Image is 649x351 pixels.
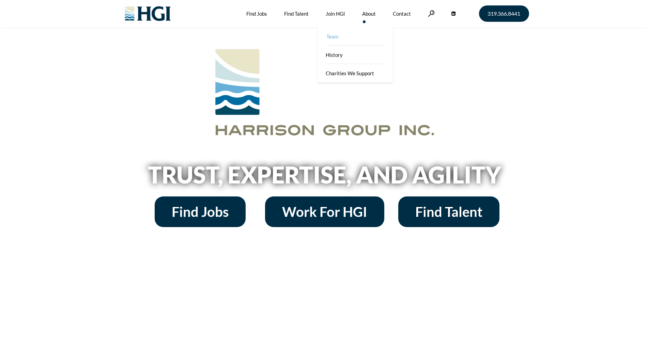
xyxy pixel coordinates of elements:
[398,196,499,227] a: Find Talent
[172,205,229,219] span: Find Jobs
[155,196,246,227] a: Find Jobs
[318,46,393,64] a: History
[130,163,519,186] h2: Trust, Expertise, and Agility
[319,27,393,46] a: Team
[282,205,367,219] span: Work For HGI
[318,64,393,82] a: Charities We Support
[415,205,482,219] span: Find Talent
[479,5,529,22] a: 319.366.8441
[265,196,384,227] a: Work For HGI
[488,11,520,16] span: 319.366.8441
[428,10,435,17] a: Search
